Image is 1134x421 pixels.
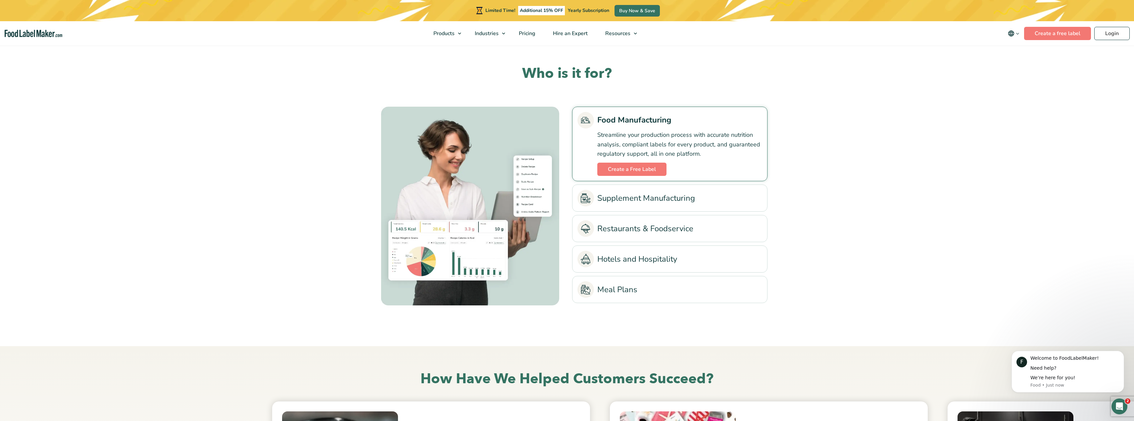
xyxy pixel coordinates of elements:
[597,21,640,46] a: Resources
[577,190,762,206] a: Supplement Manufacturing
[551,30,588,37] span: Hire an Expert
[572,184,767,212] li: Supplement Manufacturing
[577,251,762,267] a: Hotels and Hospitality
[1094,27,1130,40] a: Login
[577,220,762,237] a: Restaurants & Foodservice
[615,5,660,17] a: Buy Now & Save
[1111,398,1127,414] iframe: Intercom live chat
[577,281,762,298] a: Meal Plans
[572,215,767,242] li: Restaurants & Foodservice
[431,30,455,37] span: Products
[597,130,762,159] p: Streamline your production process with accurate nutrition analysis, compliant labels for every p...
[473,30,499,37] span: Industries
[518,6,565,15] span: Additional 15% OFF
[603,30,631,37] span: Resources
[572,245,767,273] li: Hotels and Hospitality
[485,7,515,14] span: Limited Time!
[572,107,767,181] li: Food Manufacturing
[367,65,767,83] h2: Who is it for?
[577,112,762,129] a: Food Manufacturing
[572,276,767,303] li: Meal Plans
[1125,398,1130,404] span: 2
[425,21,465,46] a: Products
[517,30,536,37] span: Pricing
[466,21,509,46] a: Industries
[568,7,609,14] span: Yearly Subscription
[597,163,666,176] a: Create a Free Label
[350,370,784,388] h2: How Have We Helped Customers Succeed?
[510,21,543,46] a: Pricing
[367,107,562,305] div: Food Manufacturing
[1002,341,1134,403] iframe: Intercom notifications message
[544,21,595,46] a: Hire an Expert
[1024,27,1091,40] a: Create a free label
